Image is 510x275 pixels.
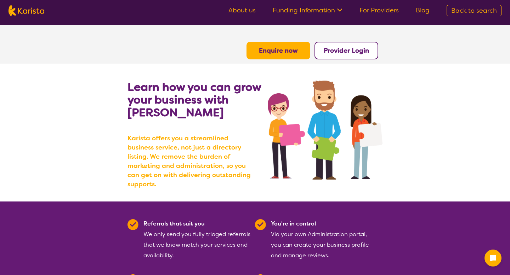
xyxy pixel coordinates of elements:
b: You're in control [271,220,316,227]
a: About us [228,6,256,14]
a: Provider Login [324,46,369,55]
a: For Providers [359,6,399,14]
a: Enquire now [259,46,298,55]
img: grow your business with Karista [268,81,382,180]
b: Referrals that suit you [143,220,205,227]
a: Blog [416,6,430,14]
a: Funding Information [273,6,342,14]
b: Learn how you can grow your business with [PERSON_NAME] [127,80,261,120]
b: Karista offers you a streamlined business service, not just a directory listing. We remove the bu... [127,134,255,189]
div: Via your own Administration portal, you can create your business profile and manage reviews. [271,218,378,261]
img: Tick [255,219,266,230]
button: Provider Login [314,42,378,59]
img: Tick [127,219,138,230]
button: Enquire now [246,42,310,59]
span: Back to search [451,6,497,15]
a: Back to search [447,5,501,16]
div: We only send you fully triaged referrals that we know match your services and availability. [143,218,251,261]
img: Karista logo [8,5,44,16]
